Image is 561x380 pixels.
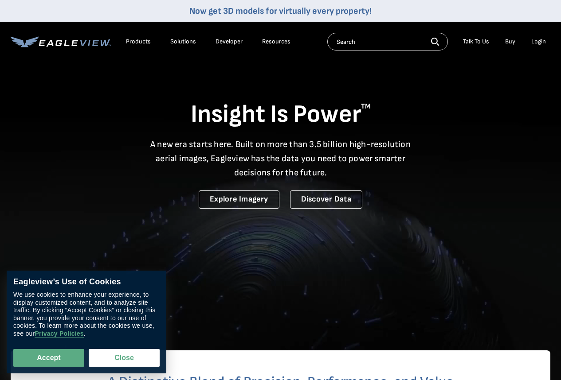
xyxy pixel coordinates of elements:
[463,38,489,46] div: Talk To Us
[531,38,546,46] div: Login
[13,277,160,287] div: Eagleview’s Use of Cookies
[145,137,416,180] p: A new era starts here. Built on more than 3.5 billion high-resolution aerial images, Eagleview ha...
[361,102,371,111] sup: TM
[126,38,151,46] div: Products
[216,38,243,46] a: Developer
[327,33,448,50] input: Search
[13,349,84,367] button: Accept
[35,330,83,338] a: Privacy Policies
[89,349,160,367] button: Close
[505,38,515,46] a: Buy
[11,99,550,130] h1: Insight Is Power
[170,38,196,46] div: Solutions
[290,190,362,209] a: Discover Data
[13,291,160,338] div: We use cookies to enhance your experience, to display customized content, and to analyze site tra...
[262,38,290,46] div: Resources
[199,190,279,209] a: Explore Imagery
[189,6,372,16] a: Now get 3D models for virtually every property!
